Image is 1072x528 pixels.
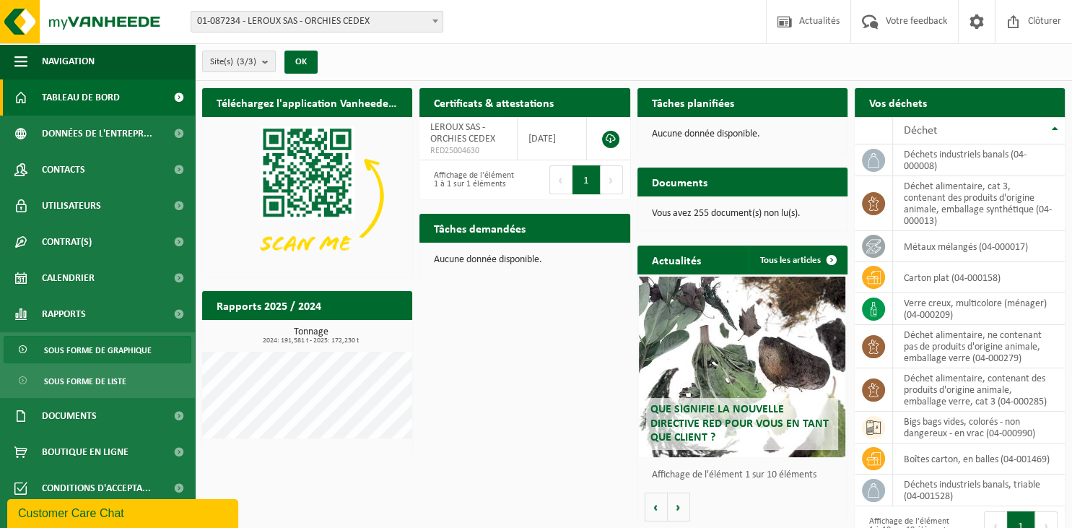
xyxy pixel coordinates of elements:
[210,51,256,73] span: Site(s)
[639,277,845,457] a: Que signifie la nouvelle directive RED pour vous en tant que client ?
[42,224,92,260] span: Contrat(s)
[42,434,128,470] span: Boutique en ligne
[650,404,828,443] span: Que signifie la nouvelle directive RED pour vous en tant que client ?
[637,88,749,116] h2: Tâches planifiées
[749,246,846,274] a: Tous les articles
[893,368,1065,412] td: déchet alimentaire, contenant des produits d'origine animale, emballage verre, cat 3 (04-000285)
[893,231,1065,262] td: métaux mélangés (04-000017)
[202,117,412,274] img: Download de VHEPlus App
[287,319,411,348] a: Consulter les rapports
[42,260,95,296] span: Calendrier
[637,246,715,274] h2: Actualités
[42,470,151,506] span: Conditions d'accepta...
[652,470,840,480] p: Affichage de l'élément 1 sur 10 éléments
[601,165,623,194] button: Next
[191,12,443,32] span: 01-087234 - LEROUX SAS - ORCHIES CEDEX
[4,336,191,363] a: Sous forme de graphique
[893,475,1065,506] td: déchets industriels banals, triable (04-001528)
[419,88,568,116] h2: Certificats & attestations
[209,327,412,345] h3: Tonnage
[855,88,941,116] h2: Vos déchets
[893,412,1065,443] td: bigs bags vides, colorés - non dangereux - en vrac (04-000990)
[427,164,518,196] div: Affichage de l'élément 1 à 1 sur 1 éléments
[44,337,152,364] span: Sous forme de graphique
[893,443,1065,475] td: boîtes carton, en balles (04-001469)
[893,176,1065,231] td: déchet alimentaire, cat 3, contenant des produits d'origine animale, emballage synthétique (04-00...
[4,367,191,394] a: Sous forme de liste
[549,165,572,194] button: Previous
[893,144,1065,176] td: déchets industriels banals (04-000008)
[42,43,95,79] span: Navigation
[42,296,86,332] span: Rapports
[202,88,412,116] h2: Téléchargez l'application Vanheede+ maintenant!
[42,152,85,188] span: Contacts
[645,493,668,521] button: Vorige
[42,116,152,152] span: Données de l'entrepr...
[893,325,1065,368] td: déchet alimentaire, ne contenant pas de produits d'origine animale, emballage verre (04-000279)
[430,122,495,144] span: LEROUX SAS - ORCHIES CEDEX
[191,11,443,33] span: 01-087234 - LEROUX SAS - ORCHIES CEDEX
[637,168,722,196] h2: Documents
[42,79,120,116] span: Tableau de bord
[44,368,126,395] span: Sous forme de liste
[42,398,97,434] span: Documents
[434,255,615,265] p: Aucune donnée disponible.
[419,214,540,242] h2: Tâches demandées
[893,262,1065,293] td: carton plat (04-000158)
[904,125,937,137] span: Déchet
[518,117,587,160] td: [DATE]
[572,165,601,194] button: 1
[202,291,336,319] h2: Rapports 2025 / 2024
[284,51,318,74] button: OK
[652,209,833,219] p: Vous avez 255 document(s) non lu(s).
[237,57,256,66] count: (3/3)
[209,337,412,345] span: 2024: 191,581 t - 2025: 172,230 t
[7,496,241,528] iframe: chat widget
[430,145,506,157] span: RED25004630
[893,293,1065,325] td: verre creux, multicolore (ménager) (04-000209)
[202,51,276,72] button: Site(s)(3/3)
[668,493,690,521] button: Volgende
[652,129,833,139] p: Aucune donnée disponible.
[42,188,101,224] span: Utilisateurs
